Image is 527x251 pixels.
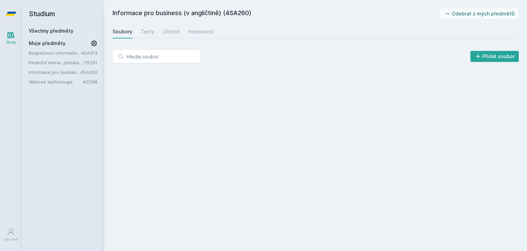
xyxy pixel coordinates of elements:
div: Uživatel [4,237,18,242]
a: 4SA260 [81,69,97,75]
div: Study [6,40,16,45]
a: 4IZ268 [83,79,97,85]
input: Hledej soubor [113,50,200,63]
a: Webové technologie [29,78,83,85]
button: Přidat soubor [470,51,519,62]
a: Soubory [113,25,132,39]
div: Soubory [113,28,132,35]
a: Testy [141,25,154,39]
h2: Informace pro business (v angličtině) (4SA260) [113,8,440,19]
a: Učitelé [163,25,180,39]
button: Odebrat z mých předmětů [440,8,519,19]
a: Všechny předměty [29,28,73,34]
a: Finanční teorie, politika a instituce [29,59,83,66]
a: Study [1,28,21,48]
a: 11F201 [83,60,97,65]
a: 4SA313 [81,50,97,56]
a: Informace pro business (v angličtině) [29,69,81,76]
div: Hodnocení [188,28,213,35]
a: Uživatel [1,225,21,245]
div: Testy [141,28,154,35]
div: Učitelé [163,28,180,35]
a: Hodnocení [188,25,213,39]
a: Bezpečnost informačních systémů [29,50,81,56]
span: Moje předměty [29,40,66,47]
